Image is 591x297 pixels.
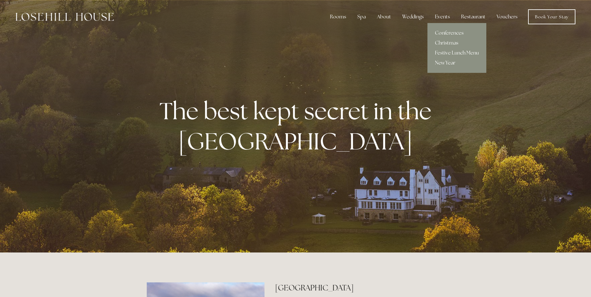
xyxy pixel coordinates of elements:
[427,28,486,38] a: Conferences
[275,282,444,293] h2: [GEOGRAPHIC_DATA]
[430,11,455,23] div: Events
[427,48,486,58] a: Festive Lunch Menu
[16,13,114,21] img: Losehill House
[456,11,490,23] div: Restaurant
[372,11,396,23] div: About
[427,38,486,48] a: Christmas
[325,11,351,23] div: Rooms
[492,11,522,23] a: Vouchers
[160,96,436,157] strong: The best kept secret in the [GEOGRAPHIC_DATA]
[352,11,371,23] div: Spa
[528,9,575,24] a: Book Your Stay
[427,58,486,68] a: New Year
[397,11,429,23] div: Weddings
